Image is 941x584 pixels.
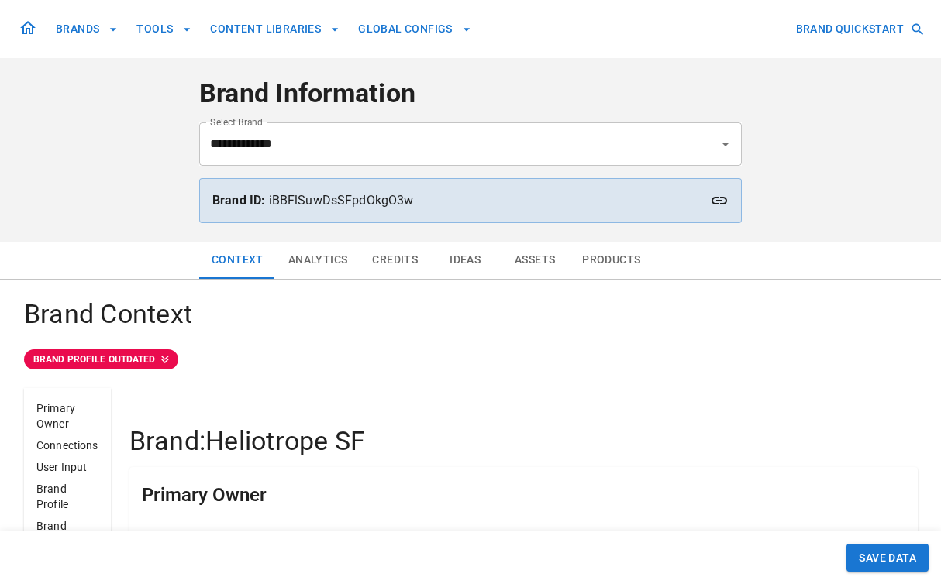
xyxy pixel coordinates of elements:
button: TOOLS [130,15,198,43]
button: SAVE DATA [846,544,929,572]
button: Products [570,242,653,279]
button: BRANDS [50,15,124,43]
button: Ideas [430,242,500,279]
h4: Brand Information [199,77,742,110]
button: GLOBAL CONFIGS [352,15,477,43]
h4: Brand Context [24,298,917,331]
p: BRAND PROFILE OUTDATED [33,352,155,366]
strong: Brand ID: [212,193,265,208]
button: Open [715,133,736,155]
div: Primary Owner [129,467,918,523]
a: BRAND PROFILE OUTDATED [24,349,917,369]
button: Credits [360,242,430,279]
p: Primary Owner [36,400,98,431]
p: User Input [36,459,98,475]
h4: Brand: Heliotrope SF [129,425,918,458]
h5: Primary Owner [142,483,267,507]
label: Select Brand [210,115,263,129]
button: BRAND QUICKSTART [790,15,929,43]
p: iBBFlSuwDsSFpdOkgO3w [212,191,729,210]
button: Analytics [276,242,360,279]
button: Context [199,242,276,279]
button: Assets [500,242,570,279]
p: Brand Profile [36,481,98,512]
button: CONTENT LIBRARIES [204,15,346,43]
p: Connections [36,438,98,453]
p: Brand Context Notes [36,518,98,565]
